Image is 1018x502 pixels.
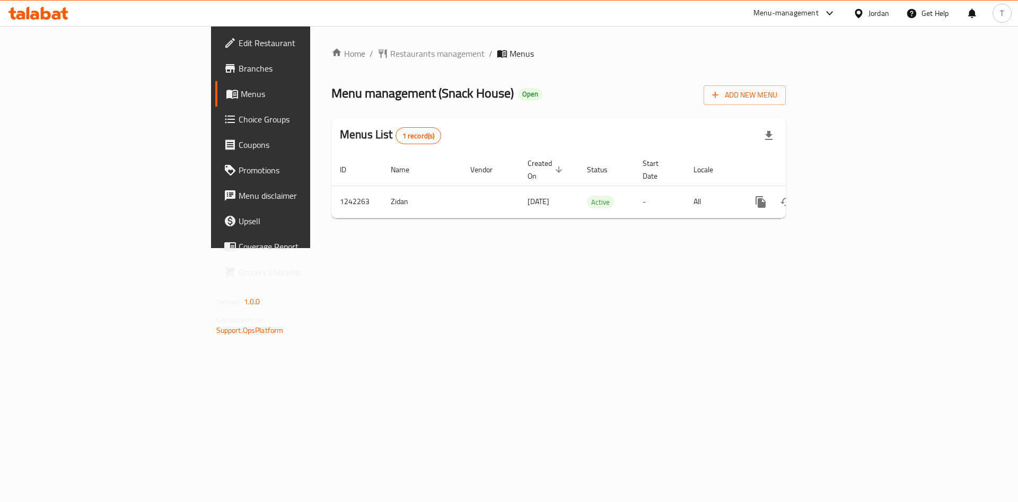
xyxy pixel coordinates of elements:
[382,186,462,218] td: Zidan
[215,234,381,259] a: Coverage Report
[340,127,441,144] h2: Menus List
[748,189,774,215] button: more
[215,132,381,157] a: Coupons
[740,154,858,186] th: Actions
[340,163,360,176] span: ID
[216,295,242,309] span: Version:
[239,37,373,49] span: Edit Restaurant
[239,164,373,177] span: Promotions
[868,7,889,19] div: Jordan
[241,87,373,100] span: Menus
[390,47,485,60] span: Restaurants management
[331,154,858,218] table: enhanced table
[215,259,381,285] a: Grocery Checklist
[216,323,284,337] a: Support.OpsPlatform
[216,313,265,327] span: Get support on:
[239,266,373,278] span: Grocery Checklist
[712,89,777,102] span: Add New Menu
[215,183,381,208] a: Menu disclaimer
[528,157,566,182] span: Created On
[634,186,685,218] td: -
[215,56,381,81] a: Branches
[239,62,373,75] span: Branches
[587,196,614,208] span: Active
[239,189,373,202] span: Menu disclaimer
[215,208,381,234] a: Upsell
[518,90,542,99] span: Open
[215,157,381,183] a: Promotions
[518,88,542,101] div: Open
[694,163,727,176] span: Locale
[685,186,740,218] td: All
[378,47,485,60] a: Restaurants management
[470,163,506,176] span: Vendor
[396,131,441,141] span: 1 record(s)
[587,163,621,176] span: Status
[215,81,381,107] a: Menus
[396,127,442,144] div: Total records count
[753,7,819,20] div: Menu-management
[528,195,549,208] span: [DATE]
[774,189,799,215] button: Change Status
[239,113,373,126] span: Choice Groups
[239,240,373,253] span: Coverage Report
[1000,7,1004,19] span: T
[239,138,373,151] span: Coupons
[215,30,381,56] a: Edit Restaurant
[215,107,381,132] a: Choice Groups
[391,163,423,176] span: Name
[510,47,534,60] span: Menus
[643,157,672,182] span: Start Date
[756,123,782,148] div: Export file
[244,295,260,309] span: 1.0.0
[704,85,786,105] button: Add New Menu
[239,215,373,227] span: Upsell
[331,47,786,60] nav: breadcrumb
[489,47,493,60] li: /
[331,81,514,105] span: Menu management ( Snack House )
